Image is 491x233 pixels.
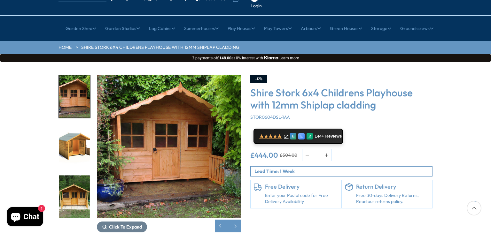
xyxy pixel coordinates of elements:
a: Play Towers [264,20,292,36]
h6: Free Delivery [265,183,338,190]
a: Green Houses [330,20,362,36]
div: E [298,133,305,139]
a: Login [251,3,262,9]
a: Log Cabins [149,20,175,36]
div: Next slide [228,220,241,232]
button: Click To Expand [97,222,147,232]
div: 5 / 10 [58,75,90,118]
span: ★★★★★ [259,133,282,139]
p: Free 30-days Delivery Returns, Read our returns policy. [356,192,429,205]
img: RENDERStorkplayhouse030open_1280993f-a827-42e0-a236-666caca385a0_200x200.jpg [59,125,90,168]
inbox-online-store-chat: Shopify online store chat [5,207,45,228]
div: 7 / 10 [58,175,90,218]
a: Play Houses [228,20,255,36]
a: Garden Studios [105,20,140,36]
a: Groundscrews [400,20,433,36]
div: 5 / 10 [97,75,241,232]
ins: £444.00 [250,152,278,159]
a: Garden Shed [66,20,96,36]
h6: Return Delivery [356,183,429,190]
a: HOME [58,44,72,51]
h3: Shire Stork 6x4 Childrens Playhouse with 12mm Shiplap cladding [250,86,433,111]
div: Previous slide [215,220,228,232]
span: STOR0604DSL-1AA [250,114,290,120]
span: 144+ [315,134,324,139]
a: Summerhouses [184,20,219,36]
span: Click To Expand [109,224,142,230]
img: STORKg3_353a7615-bf91-4386-9082-fe1be5c69d21_200x200.jpg [59,75,90,118]
a: Arbours [301,20,321,36]
div: R [307,133,313,139]
del: £504.00 [280,153,297,157]
div: G [290,133,296,139]
p: Lead Time: 1 Week [254,168,432,175]
a: ★★★★★ 5* G E R 144+ Reviews [253,129,343,144]
img: Shire Stork 6x4 Childrens Playhouse with 12mm Shiplap cladding - Best Shed [97,75,241,218]
div: -12% [250,75,267,83]
a: Enter your Postal code for Free Delivery Availability [265,192,338,205]
img: Storkg1_e580fa99-cd6b-4314-9fed-a8129651df82_200x200.jpg [59,175,90,218]
a: Storage [371,20,391,36]
a: Shire Stork 6x4 Childrens Playhouse with 12mm Shiplap cladding [81,44,239,51]
div: 6 / 10 [58,125,90,169]
span: Reviews [325,134,342,139]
